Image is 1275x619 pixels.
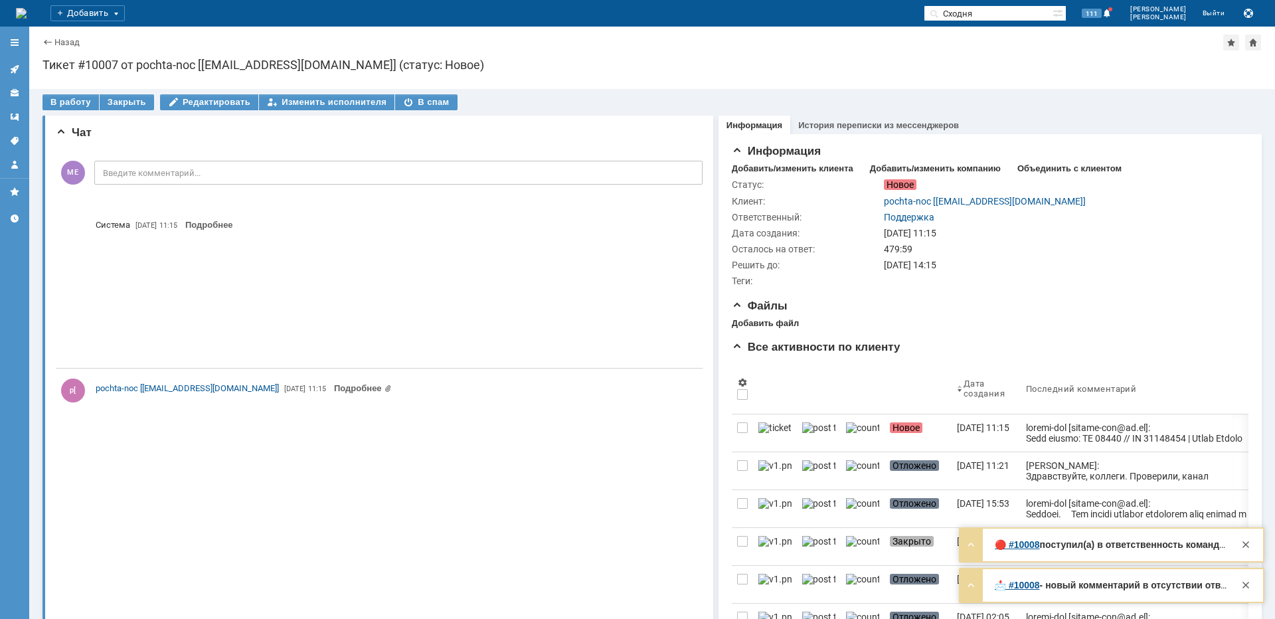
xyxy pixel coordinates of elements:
div: Объединить с клиентом [1017,163,1122,174]
div: Закрыть [1238,577,1254,593]
div: [DATE] 11:03 [957,536,1009,547]
strong: 🔴 #10008 [995,539,1040,550]
span: [DATE] [284,385,305,393]
img: logo [16,8,27,19]
button: Сохранить лог [1240,5,1256,21]
span: Отложено [890,574,939,584]
a: Отложено [885,566,952,603]
a: loremi-dol [sitame-con@ad.el]: Seddoei. Tem incidi utlabor etdolorem aliq enimad m veni quisnostr... [1021,490,1253,527]
a: Отложено [885,452,952,489]
img: post ticket.png [802,460,835,471]
a: [DATE] 11:03 [952,528,1021,565]
div: Здравствуйте, Ящик_служебный_mailbox_operator ! Ваше обращение зарегистрировано в Службе Техничес... [995,580,1229,591]
div: [DATE] 11:15 [884,228,1240,238]
span: Расширенный поиск [1053,6,1066,19]
img: counter.png [846,574,879,584]
a: Мой профиль [4,154,25,175]
a: post ticket.png [797,414,841,452]
a: [DATE] 15:53 [952,490,1021,527]
a: Прикреплены файлы: image001.png [334,383,392,393]
img: counter.png [846,536,879,547]
a: Перейти на домашнюю страницу [16,8,27,19]
a: История переписки из мессенджеров [798,120,959,130]
a: Поддержка [884,212,934,222]
div: [DATE] 15:53 [957,498,1009,509]
div: Ответственный: [732,212,881,222]
strong: поступил(а) в ответственность команды. [1040,539,1230,550]
img: post ticket.png [802,498,835,509]
span: Система [96,219,130,232]
img: post ticket.png [802,422,835,433]
div: Последний комментарий [1026,384,1136,394]
a: Клиенты [4,82,25,104]
img: ticket_notification.png [758,422,792,433]
a: loremi-dol [sitame-con@ad.el]: Sedd eiusmo: TE 08440 // IN 31148454 | Utlab Etdolo MA | a. Enimad... [1021,414,1253,452]
a: v1.png [753,490,797,527]
a: Новое [885,414,952,452]
div: Осталось на ответ: [732,244,881,254]
a: ticket_notification.png [753,414,797,452]
a: counter.png [841,566,885,603]
div: Статус: [732,179,881,190]
div: Добавить/изменить клиента [732,163,853,174]
span: [PERSON_NAME] [1130,13,1187,21]
img: counter.png [846,498,879,509]
span: 11:15 [308,385,326,393]
div: Решить до: [732,260,881,270]
div: [PERSON_NAME]: Здравствуйте, коллеги. Проверили, канал работает штатно,потерь и прерываний не фик... [1026,460,1248,503]
div: [DATE] 11:21 [957,460,1009,471]
span: [DATE] 14:15 [884,260,936,270]
div: [DATE] 11:15 [957,422,1009,433]
img: v1.png [758,574,792,584]
a: 📩 #10008 [995,580,1040,590]
span: Информация [732,145,821,157]
div: Развернуть [963,537,979,553]
img: counter.png [846,460,879,471]
a: [DATE] 11:15 [952,414,1021,452]
span: Закрыто [890,536,934,547]
img: post ticket.png [802,536,835,547]
span: Новое [884,179,916,190]
a: Шаблоны комментариев [4,106,25,128]
a: [DATE] 13:46 [952,566,1021,603]
a: v1.png [753,566,797,603]
a: Активности [4,58,25,80]
div: 479:59 [884,244,1240,254]
span: pochta-noc [[EMAIL_ADDRESS][DOMAIN_NAME]] [96,383,279,393]
div: Клиент: [732,196,881,207]
a: Отложено [885,490,952,527]
img: v1.png [758,536,792,547]
span: Отложено [890,498,939,509]
a: post ticket.png [797,566,841,603]
a: post ticket.png [797,452,841,489]
a: Закрыто [885,528,952,565]
span: 11:15 [159,221,177,230]
div: Дата создания: [732,228,881,238]
a: pochta-noc [[EMAIL_ADDRESS][DOMAIN_NAME]] [96,382,279,395]
div: Добавить файл [732,318,799,329]
img: v1.png [758,498,792,509]
div: Закрыть [1238,537,1254,553]
img: counter.png [846,422,879,433]
span: [DATE] [135,221,157,230]
a: counter.png [841,414,885,452]
div: Добавить в избранное [1223,35,1239,50]
a: v1.png [753,528,797,565]
div: Тикет #10007 от pochta-noc [[EMAIL_ADDRESS][DOMAIN_NAME]] (статус: Новое) [42,58,1262,72]
a: v1.png [753,452,797,489]
a: Подробнее [185,220,233,230]
a: post ticket.png [797,490,841,527]
span: Все активности по клиенту [732,341,900,353]
span: 111 [1082,9,1102,18]
a: [DATE] 11:21 [952,452,1021,489]
div: Добавить/изменить компанию [870,163,1001,174]
span: [PERSON_NAME] [1130,5,1187,13]
a: post ticket.png [797,528,841,565]
img: post ticket.png [802,574,835,584]
div: Развернуть [963,577,979,593]
span: МЕ [61,161,85,185]
th: Дата создания [952,363,1021,414]
a: pochta-noc [[EMAIL_ADDRESS][DOMAIN_NAME]] [884,196,1086,207]
a: Теги [4,130,25,151]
